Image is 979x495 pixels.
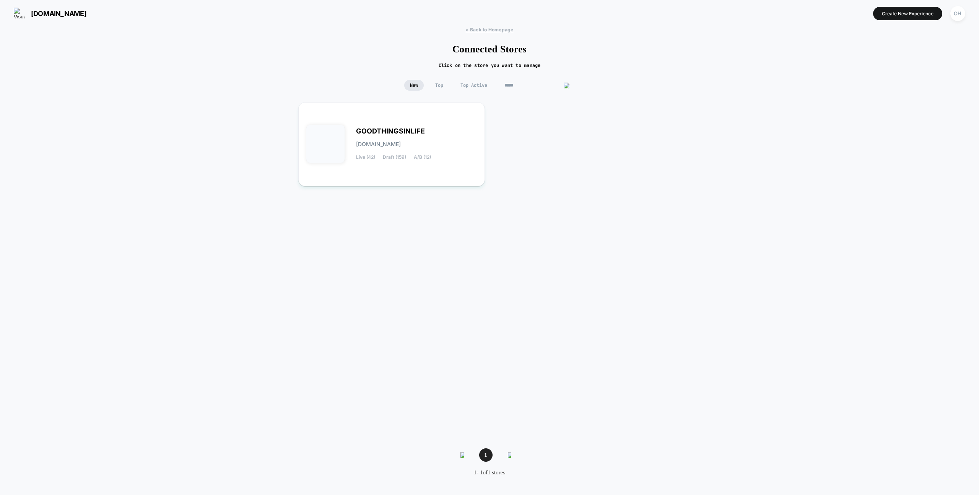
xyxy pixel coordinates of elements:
span: New [404,80,424,91]
h1: Connected Stores [452,44,527,55]
span: Draft (159) [383,155,406,160]
span: Top Active [455,80,493,91]
span: A/B (12) [414,155,431,160]
span: GOODTHINGSINLIFE [356,129,425,134]
img: Visually logo [14,8,25,19]
button: OH [948,6,968,21]
span: [DOMAIN_NAME] [31,10,86,18]
button: [DOMAIN_NAME] [11,7,89,20]
span: 1 [479,448,493,462]
span: Top [429,80,449,91]
div: 1 - 1 of 1 stores [453,469,527,476]
span: Live (42) [356,155,375,160]
span: [DOMAIN_NAME] [356,142,401,147]
button: Create New Experience [873,7,942,20]
img: edit [564,83,569,88]
img: GOODTHINGSINLIFE [306,125,345,163]
div: OH [950,6,965,21]
h2: Click on the store you want to manage [439,62,541,68]
span: < Back to Homepage [465,27,513,33]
